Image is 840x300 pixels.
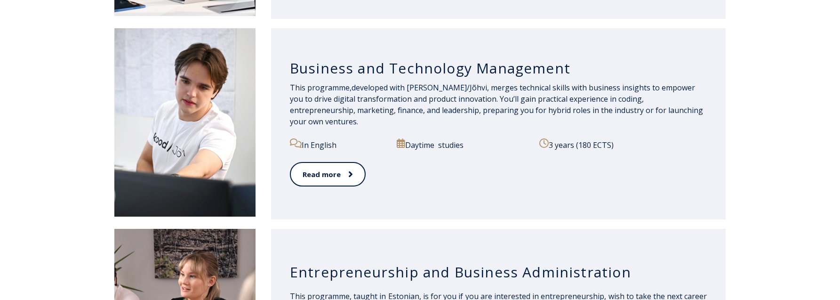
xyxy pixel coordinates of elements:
a: Read more [290,162,366,187]
p: Daytime studies [397,138,528,151]
p: In English [290,138,386,151]
h3: Entrepreneurship and Business Administration [290,263,707,281]
span: This programme, [290,82,352,93]
p: 3 years (180 ECTS) [539,138,707,151]
p: developed with [PERSON_NAME]/Jõhvi, merges technical skills with business insights to empower you... [290,82,707,127]
h3: Business and Technology Management [290,59,707,77]
img: Business and Technology Management [114,28,256,217]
